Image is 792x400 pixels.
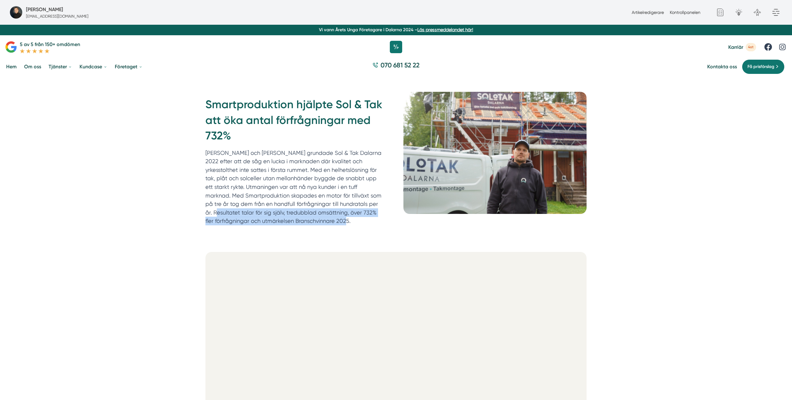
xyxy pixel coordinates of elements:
a: Få prisförslag [742,59,785,74]
span: 070 681 52 22 [381,61,420,70]
img: foretagsbild-pa-smartproduktion-ett-foretag-i-dalarnas-lan-2023.jpg [10,6,22,19]
span: Karriär [728,44,743,50]
a: Hem [5,59,18,74]
h1: Smartproduktion hjälpte Sol & Tak att öka antal förfrågningar med 732% [205,97,389,148]
a: Om oss [23,59,42,74]
a: Tjänster [47,59,73,74]
p: 5 av 5 från 150+ omdömen [20,40,80,48]
p: Vi vann Årets Unga Företagare i Dalarna 2024 – [2,27,790,33]
a: Karriär 4st [728,43,756,51]
a: Kontrollpanelen [670,10,700,15]
img: Bild till Smartproduktion hjälpte Sol & Tak att öka antal förfrågningar med 732% [403,92,587,214]
span: Få prisförslag [747,63,774,70]
a: Kontakta oss [707,64,737,70]
span: 4st [746,43,756,51]
a: Läs pressmeddelandet här! [417,27,473,32]
h5: Super Administratör [26,6,63,13]
a: Kundcase [78,59,109,74]
p: [EMAIL_ADDRESS][DOMAIN_NAME] [26,13,88,19]
a: Artikelredigerare [632,10,664,15]
p: [PERSON_NAME] och [PERSON_NAME] grundade Sol & Tak Dalarna 2022 efter att de såg en lucka i markn... [205,149,384,225]
a: 070 681 52 22 [370,61,422,73]
a: Företaget [114,59,144,74]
